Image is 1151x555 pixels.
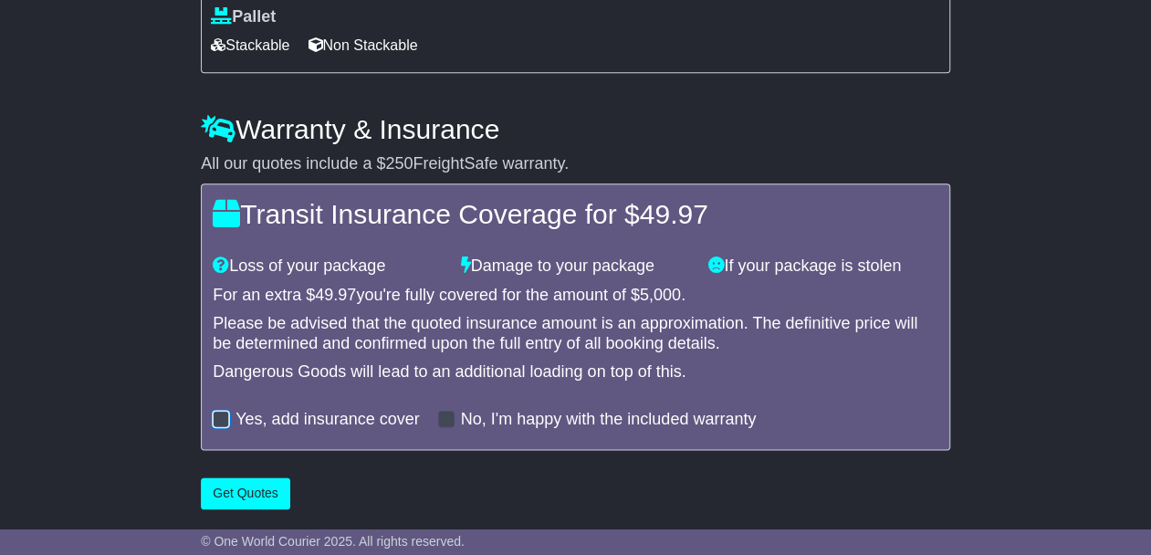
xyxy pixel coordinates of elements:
label: Yes, add insurance cover [235,410,419,430]
span: 49.97 [640,199,708,229]
h4: Transit Insurance Coverage for $ [213,199,938,229]
div: Please be advised that the quoted insurance amount is an approximation. The definitive price will... [213,314,938,353]
div: All our quotes include a $ FreightSafe warranty. [201,154,950,174]
div: For an extra $ you're fully covered for the amount of $ . [213,286,938,306]
span: © One World Courier 2025. All rights reserved. [201,534,465,549]
span: 49.97 [315,286,356,304]
label: No, I'm happy with the included warranty [461,410,757,430]
button: Get Quotes [201,477,290,509]
span: 250 [385,154,413,173]
div: Dangerous Goods will lead to an additional loading on top of this. [213,362,938,382]
h4: Warranty & Insurance [201,114,950,144]
span: Non Stackable [308,31,417,59]
span: 5,000 [640,286,681,304]
div: If your package is stolen [699,257,947,277]
label: Pallet [211,7,276,27]
span: Stackable [211,31,289,59]
div: Loss of your package [204,257,452,277]
div: Damage to your package [452,257,700,277]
